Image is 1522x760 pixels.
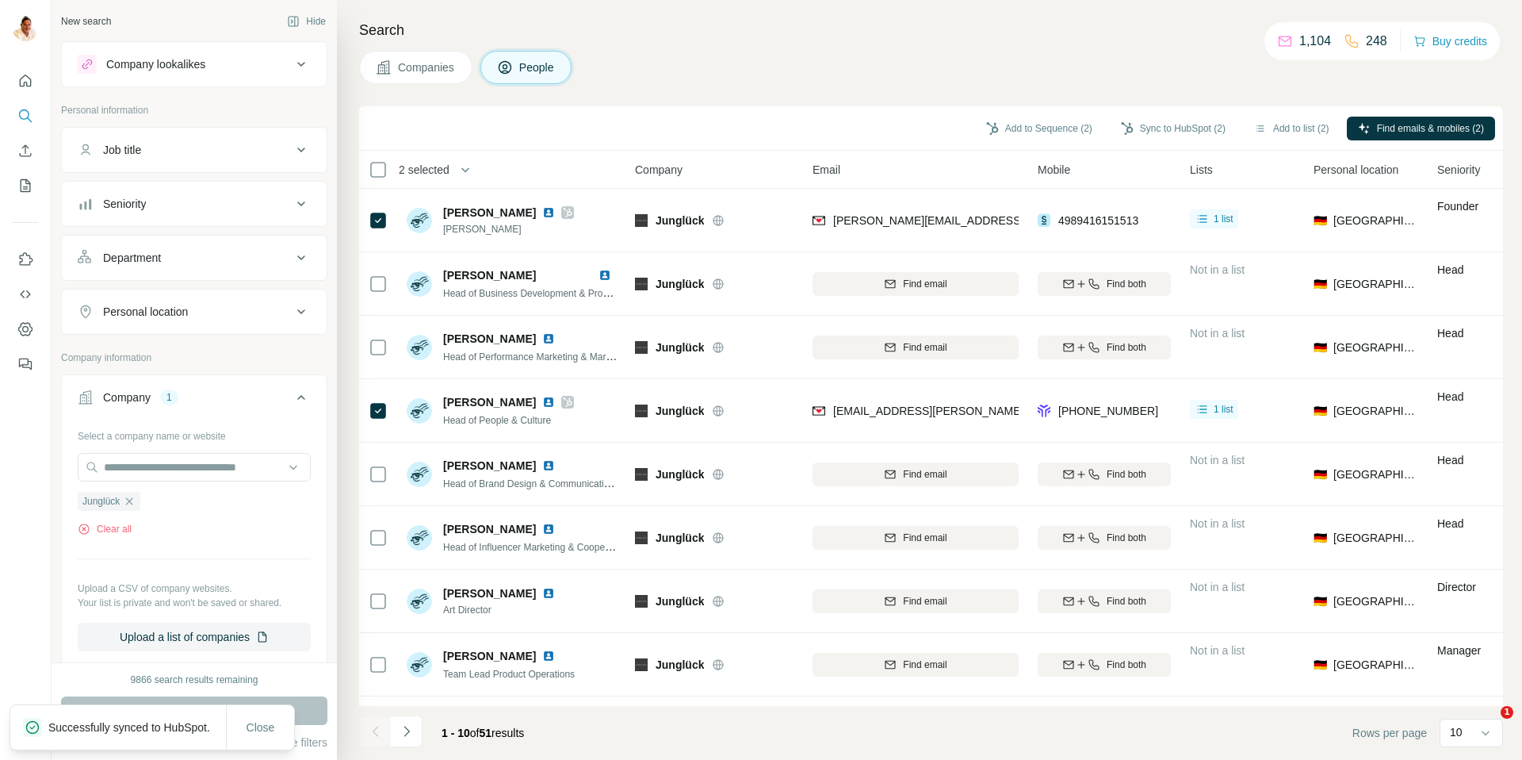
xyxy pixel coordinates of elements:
button: Navigate to next page [391,716,423,747]
button: Find email [813,526,1019,550]
button: Find both [1038,589,1171,613]
span: Find both [1107,340,1146,355]
span: Head [1437,517,1463,530]
span: [GEOGRAPHIC_DATA] [1333,466,1418,482]
span: Junglück [656,213,704,228]
span: 🇩🇪 [1314,466,1327,482]
span: [PHONE_NUMBER] [1058,405,1158,417]
button: Dashboard [13,315,38,344]
img: Logo of Junglück [635,595,648,608]
img: Avatar [407,589,432,614]
span: [PERSON_NAME] [443,521,536,537]
button: Find emails & mobiles (2) [1347,117,1495,140]
img: LinkedIn logo [542,459,555,472]
span: 🇩🇪 [1314,403,1327,419]
span: 1 [1501,706,1513,719]
span: Find both [1107,658,1146,672]
button: Seniority [62,185,327,223]
span: Find emails & mobiles (2) [1377,121,1484,136]
img: Logo of Junglück [635,532,648,544]
button: Clear all [78,522,132,536]
img: Avatar [407,525,432,551]
span: [PERSON_NAME] [443,205,536,221]
span: 🇩🇪 [1314,530,1327,546]
div: Company [103,390,151,405]
span: 🇩🇪 [1314,593,1327,609]
span: Art Director [443,603,561,617]
img: Logo of Junglück [635,468,648,481]
span: 1 list [1214,212,1233,226]
button: Add to Sequence (2) [975,117,1103,140]
button: Find both [1038,272,1171,296]
button: Enrich CSV [13,136,38,165]
span: [PERSON_NAME] [443,458,536,474]
img: Avatar [407,462,432,487]
span: Manager [1437,644,1481,657]
span: Find email [903,277,946,291]
span: Head of Influencer Marketing & Cooperations [443,540,633,553]
span: Head [1437,390,1463,403]
span: Email [813,162,840,178]
button: Find email [813,272,1019,296]
span: 1 - 10 [442,727,470,739]
span: Junglück [656,530,704,546]
span: Not in a list [1190,327,1245,340]
span: [PERSON_NAME] [443,648,536,664]
span: [GEOGRAPHIC_DATA] [1333,593,1418,609]
span: Find email [903,594,946,608]
img: Logo of Junglück [635,278,648,290]
span: Find email [903,340,946,355]
p: Company information [61,351,327,365]
button: Find email [813,336,1019,359]
p: 1,104 [1299,32,1331,51]
span: of [470,727,480,739]
p: Upload a CSV of company websites. [78,582,311,596]
h4: Search [359,19,1503,41]
span: Head of Business Development & Product [443,286,621,299]
span: Head of People & Culture [443,415,551,426]
button: Find email [813,653,1019,677]
span: Junglück [656,276,704,292]
div: Select a company name or website [78,423,311,443]
img: LinkedIn logo [542,396,555,409]
button: Use Surfe API [13,280,38,309]
button: Buy credits [1413,30,1487,52]
div: Personal location [103,304,188,320]
span: [EMAIL_ADDRESS][PERSON_NAME][DOMAIN_NAME] [833,405,1112,417]
button: Search [13,102,38,130]
div: Seniority [103,196,146,212]
button: Feedback [13,350,38,378]
img: provider findymail logo [813,213,825,228]
p: Successfully synced to HubSpot. [48,720,223,735]
span: [GEOGRAPHIC_DATA] [1333,276,1418,292]
span: Company [635,162,683,178]
button: Personal location [62,293,327,331]
span: [PERSON_NAME] [443,585,536,601]
span: Find email [903,531,946,545]
span: 4989416151513 [1058,214,1138,227]
img: Logo of Junglück [635,214,648,227]
span: 2 selected [399,162,449,178]
span: Companies [398,59,456,75]
span: Head [1437,327,1463,340]
img: Logo of Junglück [635,405,648,417]
span: Mobile [1038,162,1070,178]
button: Find email [813,589,1019,613]
div: New search [61,14,111,29]
img: LinkedIn logo [542,206,555,219]
img: LinkedIn logo [542,332,555,345]
img: LinkedIn logo [542,650,555,662]
span: Find email [903,658,946,672]
span: Junglück [656,403,704,419]
img: LinkedIn logo [542,587,555,600]
span: Director [1437,581,1476,593]
span: 🇩🇪 [1314,340,1327,355]
img: provider findymail logo [813,403,825,419]
img: Avatar [13,16,38,41]
span: Seniority [1437,162,1480,178]
img: Avatar [407,398,432,424]
img: LinkedIn logo [598,269,611,282]
p: Your list is private and won't be saved or shared. [78,596,311,610]
span: [PERSON_NAME] [443,269,536,282]
div: 1 [160,390,178,405]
